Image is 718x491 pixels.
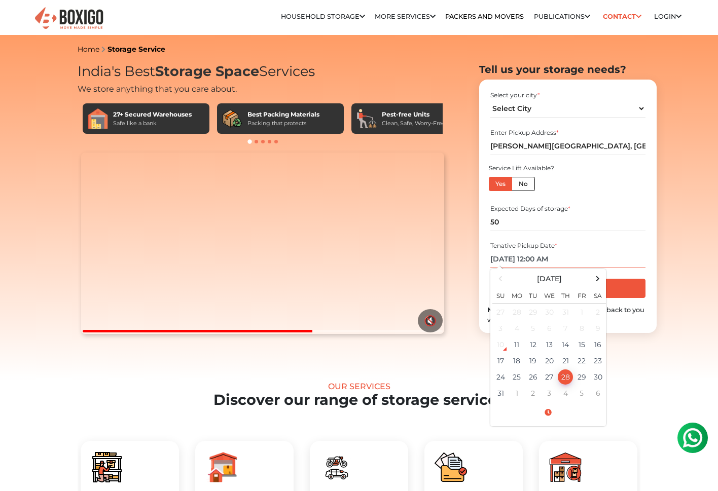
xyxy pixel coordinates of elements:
th: Select Month [509,271,590,286]
a: Publications [534,13,590,20]
span: We store anything that you care about. [78,84,237,94]
img: whatsapp-icon.svg [10,10,30,30]
th: We [541,286,557,304]
div: Best Packing Materials [247,110,319,119]
div: 27+ Secured Warehouses [113,110,192,119]
th: Su [492,286,509,304]
a: More services [375,13,436,20]
span: Previous Month [494,272,508,285]
div: Pest-free Units [382,110,446,119]
label: No [512,177,535,191]
img: boxigo_packers_and_movers_huge_savings [435,451,467,483]
th: Th [557,286,573,304]
b: Note [487,306,504,314]
h2: Discover our range of storage services [29,391,690,409]
div: Enter Pickup Address [490,128,645,137]
div: Service Lift Available? [489,164,559,173]
img: boxigo_packers_and_movers_huge_savings [549,451,582,483]
a: Contact [600,9,645,24]
a: Login [654,13,681,20]
a: Household Storage [281,13,365,20]
input: Ex: 365 [490,213,645,231]
input: Pickup date [490,250,645,268]
a: Packers and Movers [445,13,524,20]
div: Fill in the form and we will get back to you within 30 Mins. [487,305,649,324]
div: Safe like a bank [113,119,192,128]
video: Your browser does not support the video tag. [81,153,444,334]
label: Yes [489,177,512,191]
img: boxigo_packers_and_movers_huge_savings [205,451,238,483]
span: Next Month [591,272,605,285]
button: 🔇 [418,309,443,332]
img: Boxigo [33,6,104,31]
img: Best Packing Materials [222,108,242,129]
div: Our Services [29,382,690,391]
span: Storage Space [155,63,259,80]
h1: India's Best Services [78,63,448,80]
img: boxigo_packers_and_movers_huge_savings [91,451,123,483]
a: Select Time [492,408,604,417]
input: Select Building or Nearest Landmark [490,137,645,155]
div: Packing that protects [247,119,319,128]
div: Tenative Pickup Date [490,241,645,250]
img: Pest-free Units [356,108,377,129]
th: Mo [509,286,525,304]
a: Home [78,45,99,54]
th: Fr [573,286,590,304]
img: 27+ Secured Warehouses [88,108,108,129]
a: Storage Service [107,45,165,54]
div: Clean, Safe, Worry-Free [382,119,446,128]
th: Tu [525,286,541,304]
h2: Tell us your storage needs? [479,63,657,75]
img: boxigo_packers_and_movers_huge_savings [320,451,352,483]
th: Sa [590,286,606,304]
div: Select your city [490,91,645,100]
div: Expected Days of storage [490,204,645,213]
div: 10 [493,337,508,352]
